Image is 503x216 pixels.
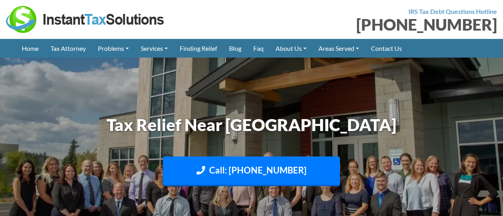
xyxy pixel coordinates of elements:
a: Faq [247,39,270,58]
a: Areas Served [313,39,365,58]
strong: IRS Tax Debt Questions Hotline [408,8,497,15]
a: About Us [270,39,313,58]
a: Contact Us [365,39,408,58]
a: Home [16,39,45,58]
h1: Tax Relief Near [GEOGRAPHIC_DATA] [31,113,472,137]
img: Instant Tax Solutions Logo [6,6,165,33]
a: Tax Attorney [45,39,92,58]
a: Blog [223,39,247,58]
a: Services [135,39,174,58]
a: Call: [PHONE_NUMBER] [163,156,340,186]
div: [PHONE_NUMBER] [258,17,497,33]
a: Problems [92,39,135,58]
a: Instant Tax Solutions Logo [6,15,165,22]
a: Finding Relief [174,39,223,58]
